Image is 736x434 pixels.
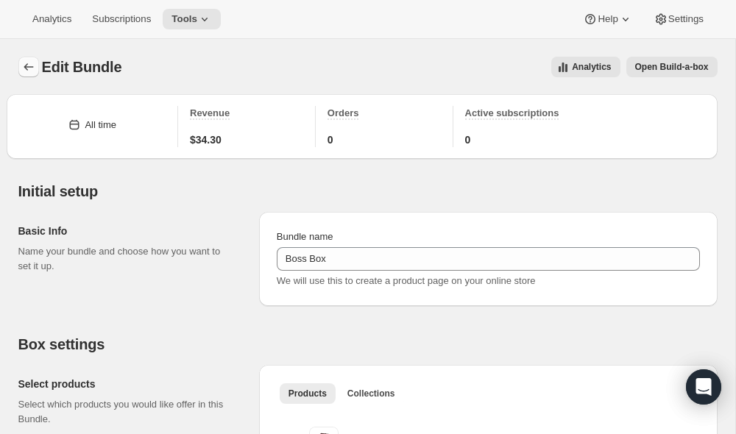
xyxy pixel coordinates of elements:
div: Open Intercom Messenger [686,369,721,405]
span: Orders [328,107,359,118]
span: Open Build-a-box [635,61,709,73]
span: Subscriptions [92,13,151,25]
button: Bundles [18,57,39,77]
span: Revenue [190,107,230,118]
span: We will use this to create a product page on your online store [277,275,536,286]
span: Tools [171,13,197,25]
span: Products [289,388,327,399]
button: Subscriptions [83,9,160,29]
span: 0 [328,132,333,147]
p: Select which products you would like offer in this Bundle. [18,397,236,427]
h2: Initial setup [18,182,718,200]
h2: Box settings [18,335,718,353]
button: Analytics [24,9,80,29]
button: Settings [645,9,712,29]
span: Edit Bundle [42,59,122,75]
span: 0 [465,132,471,147]
button: Tools [163,9,221,29]
span: Collections [347,388,395,399]
h2: Basic Info [18,224,236,238]
p: Name your bundle and choose how you want to set it up. [18,244,236,274]
span: Analytics [572,61,611,73]
button: View links to open the build-a-box on the online store [626,57,718,77]
span: Analytics [32,13,71,25]
button: Help [574,9,641,29]
input: ie. Smoothie box [277,247,700,271]
span: Active subscriptions [465,107,559,118]
span: Help [598,13,618,25]
div: All time [85,118,116,132]
span: $34.30 [190,132,222,147]
span: Bundle name [277,231,333,242]
button: View all analytics related to this specific bundles, within certain timeframes [551,57,620,77]
h2: Select products [18,377,236,391]
span: Settings [668,13,704,25]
